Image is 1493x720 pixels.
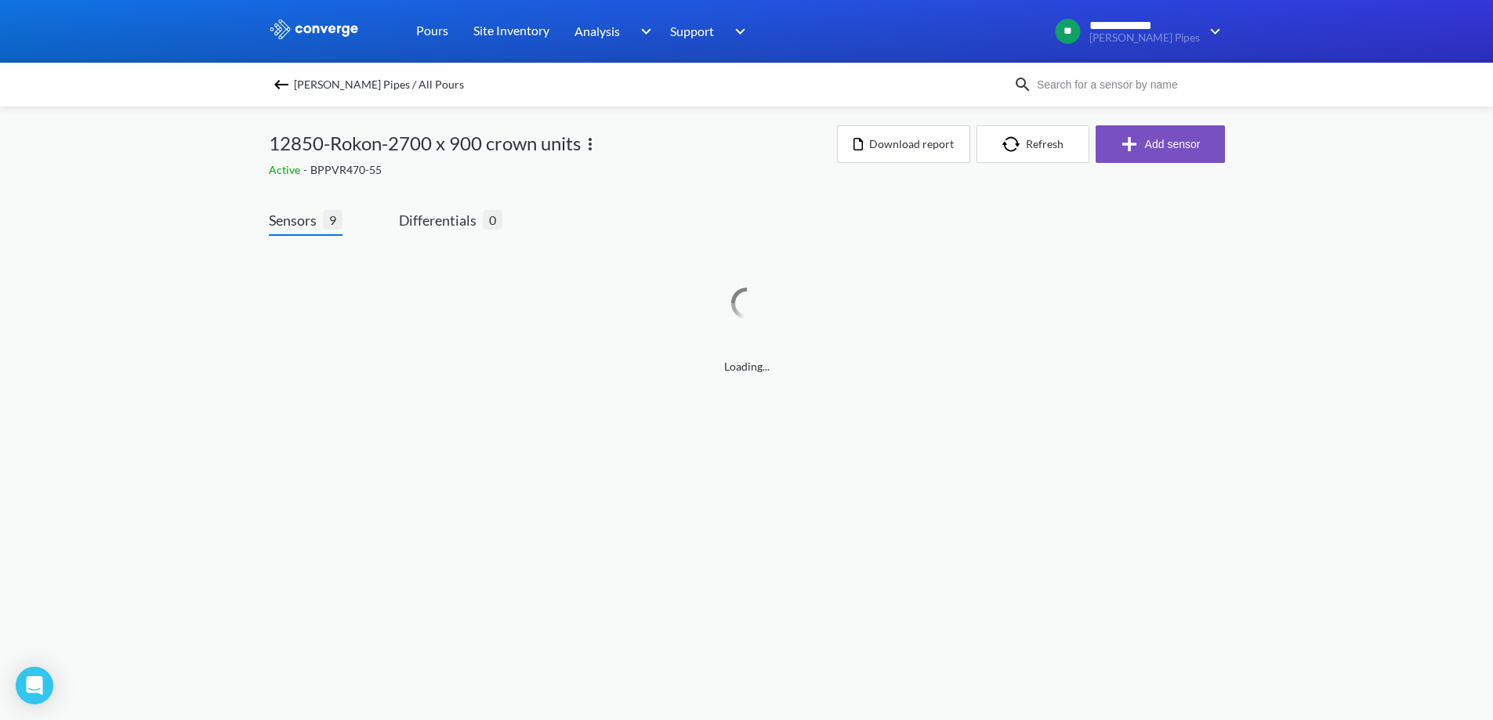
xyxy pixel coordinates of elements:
img: downArrow.svg [725,22,750,41]
span: 9 [323,210,342,230]
span: Loading... [269,358,1225,375]
button: Add sensor [1096,125,1225,163]
div: Open Intercom Messenger [16,667,53,704]
img: icon-search.svg [1013,75,1032,94]
span: Support [670,21,714,41]
img: icon-plus.svg [1120,135,1145,154]
input: Search for a sensor by name [1032,76,1222,93]
div: BPPVR470-55 [269,161,837,179]
span: - [303,163,310,176]
img: backspace.svg [272,75,291,94]
span: [PERSON_NAME] Pipes / All Pours [294,74,464,96]
span: [PERSON_NAME] Pipes [1089,32,1200,44]
span: Active [269,163,303,176]
img: downArrow.svg [630,22,655,41]
span: Analysis [574,21,620,41]
button: Refresh [977,125,1089,163]
span: Differentials [399,209,483,231]
img: icon-file.svg [853,138,863,150]
span: 0 [483,210,502,230]
img: downArrow.svg [1200,22,1225,41]
img: more.svg [581,135,600,154]
span: Sensors [269,209,323,231]
img: icon-refresh.svg [1002,136,1026,152]
span: 12850-Rokon-2700 x 900 crown units [269,128,581,158]
img: logo_ewhite.svg [269,19,360,39]
button: Download report [837,125,970,163]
